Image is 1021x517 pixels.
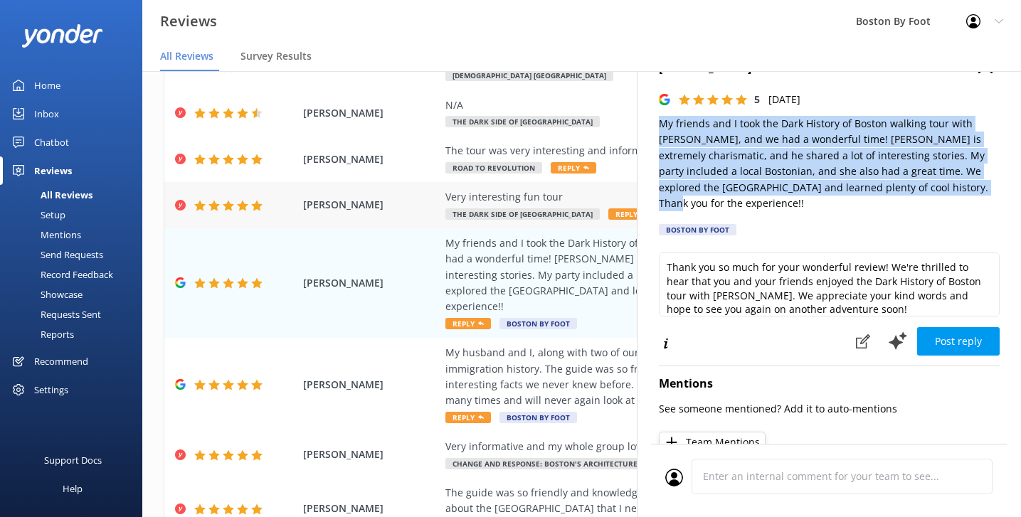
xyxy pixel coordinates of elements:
a: All Reviews [9,185,142,205]
a: Mentions [9,225,142,245]
button: Post reply [917,327,1000,356]
button: Team Mentions [659,432,766,453]
span: Reply [608,208,654,220]
p: See someone mentioned? Add it to auto-mentions [659,401,1000,417]
span: Survey Results [240,49,312,63]
p: My friends and I took the Dark History of Boston walking tour with [PERSON_NAME], and we had a wo... [659,116,1000,211]
div: Boston By Foot [659,224,736,235]
div: Support Docs [44,446,102,474]
span: Change and Response: Boston's Architecture [445,458,645,469]
div: Send Requests [9,245,103,265]
span: [PERSON_NAME] [303,151,438,167]
span: [PERSON_NAME] [303,275,438,291]
div: Chatbot [34,128,69,156]
div: Reports [9,324,74,344]
div: N/A [445,97,903,113]
span: Reply [551,162,596,174]
span: [PERSON_NAME] [303,197,438,213]
div: Home [34,71,60,100]
span: [PERSON_NAME] [303,447,438,462]
span: 5 [754,92,760,106]
a: Setup [9,205,142,225]
span: [DEMOGRAPHIC_DATA] [GEOGRAPHIC_DATA] [445,70,613,81]
div: My friends and I took the Dark History of Boston walking tour with [PERSON_NAME], and we had a wo... [445,235,903,315]
span: The Dark Side of [GEOGRAPHIC_DATA] [445,208,600,220]
a: Showcase [9,284,142,304]
div: Recommend [34,347,88,375]
div: Reviews [34,156,72,185]
span: Reply [445,412,491,423]
div: Record Feedback [9,265,113,284]
span: All Reviews [160,49,213,63]
span: [PERSON_NAME] [303,105,438,121]
div: Very informative and my whole group loved this tour . Highly recommend [445,439,903,454]
a: Reports [9,324,142,344]
div: The guide was so friendly and knowledgeable and I learned a lot of interesting information about ... [445,485,903,517]
span: Reply [445,318,491,329]
div: Settings [34,375,68,404]
span: The Dark Side of [GEOGRAPHIC_DATA] [445,116,600,127]
a: Requests Sent [9,304,142,324]
img: yonder-white-logo.png [21,24,103,48]
h4: Mentions [659,375,1000,393]
div: The tour was very interesting and informative. [445,143,903,159]
span: [PERSON_NAME] [303,377,438,393]
img: user_profile.svg [665,469,683,486]
a: Record Feedback [9,265,142,284]
span: [PERSON_NAME] [303,501,438,516]
div: Very interesting fun tour [445,189,903,205]
div: Showcase [9,284,83,304]
div: All Reviews [9,185,92,205]
span: Boston By Foot [499,412,577,423]
textarea: Thank you so much for your wonderful review! We're thrilled to hear that you and your friends enj... [659,252,1000,316]
p: [DATE] [768,92,800,107]
div: Setup [9,205,65,225]
span: Boston By Foot [499,318,577,329]
div: My husband and I, along with two of our friends took the North End tour focused on immigration hi... [445,345,903,409]
a: Send Requests [9,245,142,265]
span: Road to Revolution [445,162,542,174]
div: Requests Sent [9,304,101,324]
div: Inbox [34,100,59,128]
div: Help [63,474,83,503]
div: Mentions [9,225,81,245]
h3: Reviews [160,10,217,33]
